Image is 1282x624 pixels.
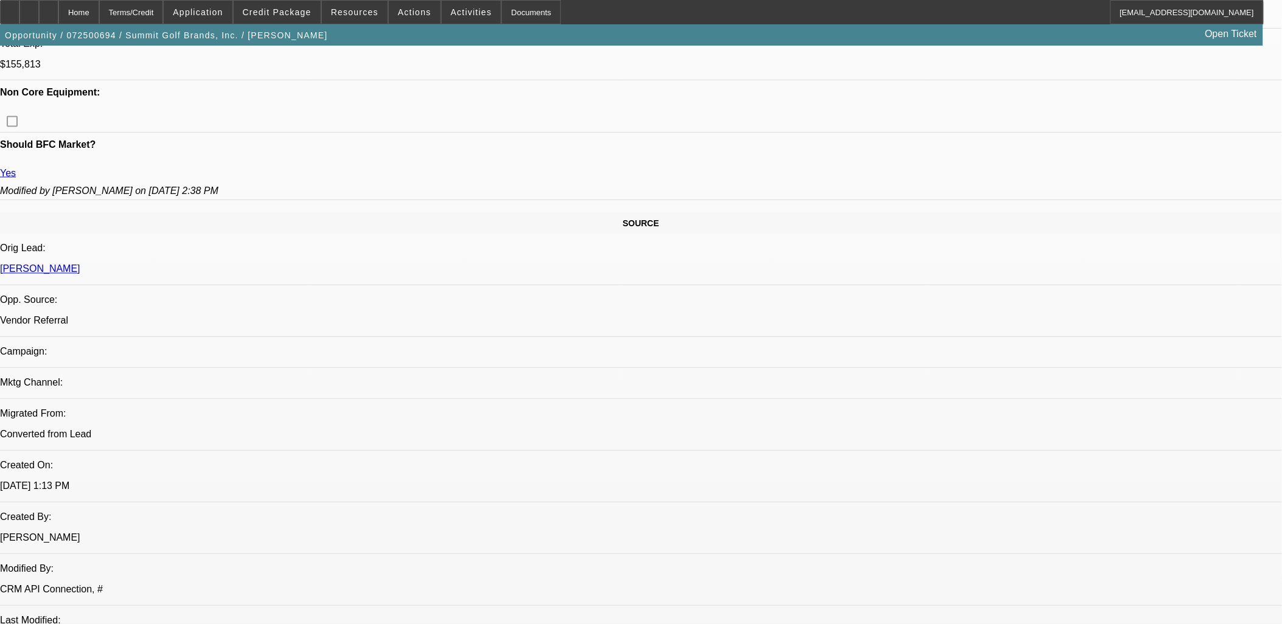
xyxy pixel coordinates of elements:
span: Credit Package [243,7,312,17]
span: Actions [398,7,431,17]
span: Application [173,7,223,17]
button: Activities [442,1,501,24]
span: Resources [331,7,378,17]
button: Resources [322,1,388,24]
button: Actions [389,1,441,24]
span: SOURCE [623,219,660,229]
span: Opportunity / 072500694 / Summit Golf Brands, Inc. / [PERSON_NAME] [5,30,328,40]
button: Application [164,1,232,24]
a: Open Ticket [1200,24,1262,44]
span: Activities [451,7,492,17]
button: Credit Package [234,1,321,24]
